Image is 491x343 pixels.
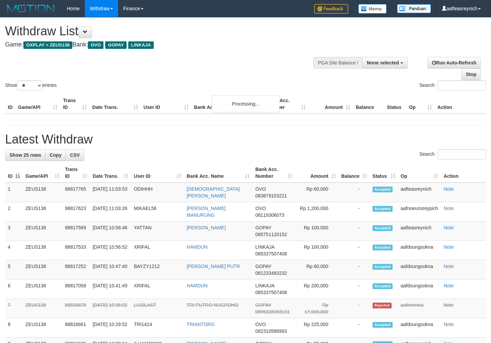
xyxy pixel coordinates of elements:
td: - [339,222,370,241]
span: GOPAY [255,264,271,269]
select: Showentries [17,80,42,91]
td: 7 [5,299,23,318]
td: Rp 225,000 [295,318,339,338]
a: Copy [45,149,66,161]
span: OVO [88,41,103,49]
input: Search: [438,149,486,159]
img: Feedback.jpg [314,4,348,14]
th: Date Trans.: activate to sort column ascending [90,163,131,183]
span: Accepted [373,245,393,250]
td: 88817533 [62,241,90,260]
td: aafdoungsokna [398,241,441,260]
div: Processing... [212,95,280,112]
td: aafdoungsokna [398,260,441,280]
th: Bank Acc. Name: activate to sort column ascending [184,163,252,183]
span: OXPLAY > ZEUS138 [23,41,72,49]
span: Copy 085337507408 to clipboard [255,251,287,256]
td: XRIFAL [131,280,184,299]
a: HAMDUN [187,283,207,288]
label: Search: [419,149,486,159]
td: aafminnisa [398,299,441,318]
h1: Withdraw List [5,24,321,38]
span: OVO [255,322,266,327]
a: Note [443,302,454,308]
span: Copy 085337507408 to clipboard [255,290,287,295]
span: Copy 08119306073 to clipboard [255,212,284,218]
td: 88816878 [62,299,90,318]
th: Op: activate to sort column ascending [398,163,441,183]
span: Accepted [373,206,393,212]
span: Accepted [373,187,393,192]
span: None selected [367,60,399,65]
td: [DATE] 11:03:26 [90,202,131,222]
td: 5 [5,260,23,280]
td: [DATE] 10:47:40 [90,260,131,280]
td: - [339,299,370,318]
a: Note [443,264,454,269]
td: 1 [5,183,23,202]
a: TRI PUTRO NUGROHO [187,302,238,308]
td: ZEUS138 [23,318,62,338]
th: Action [441,163,486,183]
h4: Game: Bank: [5,41,321,48]
h1: Latest Withdraw [5,133,486,146]
span: Copy 081233483232 to clipboard [255,270,287,276]
td: Rp 80,000 [295,260,339,280]
span: LINKAJA [128,41,154,49]
td: [DATE] 10:29:52 [90,318,131,338]
span: GOPAY [255,225,271,230]
th: Balance: activate to sort column ascending [339,163,370,183]
span: Copy 082310586993 to clipboard [255,328,287,334]
td: 88817623 [62,202,90,222]
th: Status: activate to sort column ascending [370,163,398,183]
button: None selected [362,57,408,69]
span: Accepted [373,283,393,289]
span: Accepted [373,322,393,328]
td: [DATE] 10:56:52 [90,241,131,260]
th: User ID: activate to sort column ascending [131,163,184,183]
td: ODIHHH [131,183,184,202]
span: Copy 083879153221 to clipboard [255,193,287,198]
span: OVO [255,206,266,211]
td: 88817765 [62,183,90,202]
td: - [339,280,370,299]
span: CSV [70,152,80,158]
td: Rp 100,000 [295,222,339,241]
th: Bank Acc. Name [191,94,264,114]
span: OVO [255,186,266,192]
td: aafdoungsokna [398,318,441,338]
td: Rp 1,200,000 [295,202,339,222]
th: Action [435,94,486,114]
a: HAMDUN [187,244,207,250]
a: Note [443,244,454,250]
a: Note [443,225,454,230]
td: - [339,318,370,338]
th: ID [5,94,15,114]
span: LINKAJA [255,244,274,250]
span: Copy 085751120152 to clipboard [255,232,287,237]
td: [DATE] 10:36:02 [90,299,131,318]
img: panduan.png [397,4,431,13]
a: Note [443,206,454,211]
th: Trans ID [60,94,90,114]
a: Note [443,283,454,288]
th: Bank Acc. Number: activate to sort column ascending [252,163,295,183]
td: aafnoeunsreypich [398,202,441,222]
th: Game/API: activate to sort column ascending [23,163,62,183]
th: Game/API [15,94,60,114]
th: User ID [141,94,191,114]
a: [PERSON_NAME] MANURUNG [187,206,226,218]
td: TRI1424 [131,318,184,338]
a: TRIANTORO [187,322,214,327]
td: - [339,183,370,202]
label: Show entries [5,80,57,91]
span: Show 25 rows [10,152,41,158]
td: ZEUS138 [23,299,62,318]
th: Date Trans. [90,94,141,114]
a: [PERSON_NAME] [187,225,226,230]
td: ZEUS138 [23,280,62,299]
span: Rejected [373,303,392,308]
td: ZEUS138 [23,260,62,280]
span: Copy 0895326393131 to clipboard [255,309,289,315]
td: ZEUS138 [23,183,62,202]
